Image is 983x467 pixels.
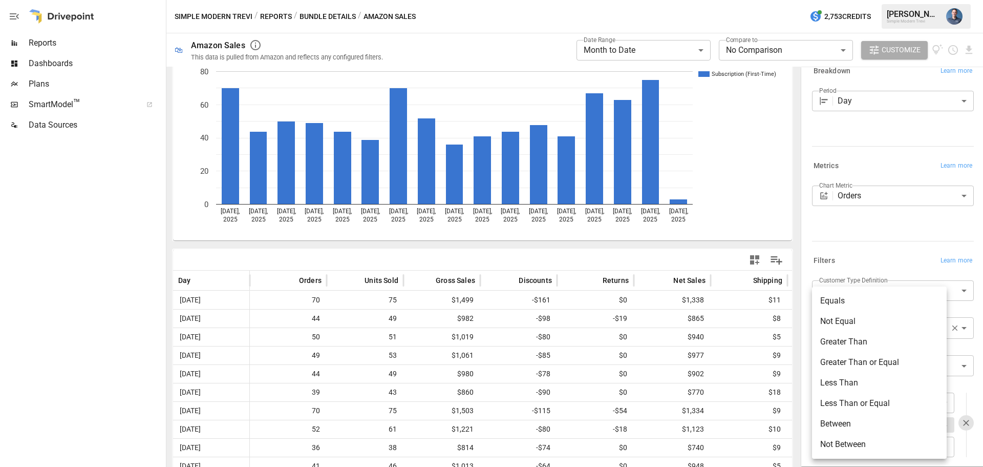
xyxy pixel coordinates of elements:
[812,373,947,393] li: Less Than
[812,393,947,414] li: Less Than or Equal
[812,291,947,311] li: Equals
[812,311,947,332] li: Not Equal
[812,332,947,352] li: Greater Than
[812,352,947,373] li: Greater Than or Equal
[812,414,947,434] li: Between
[812,434,947,455] li: Not Between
